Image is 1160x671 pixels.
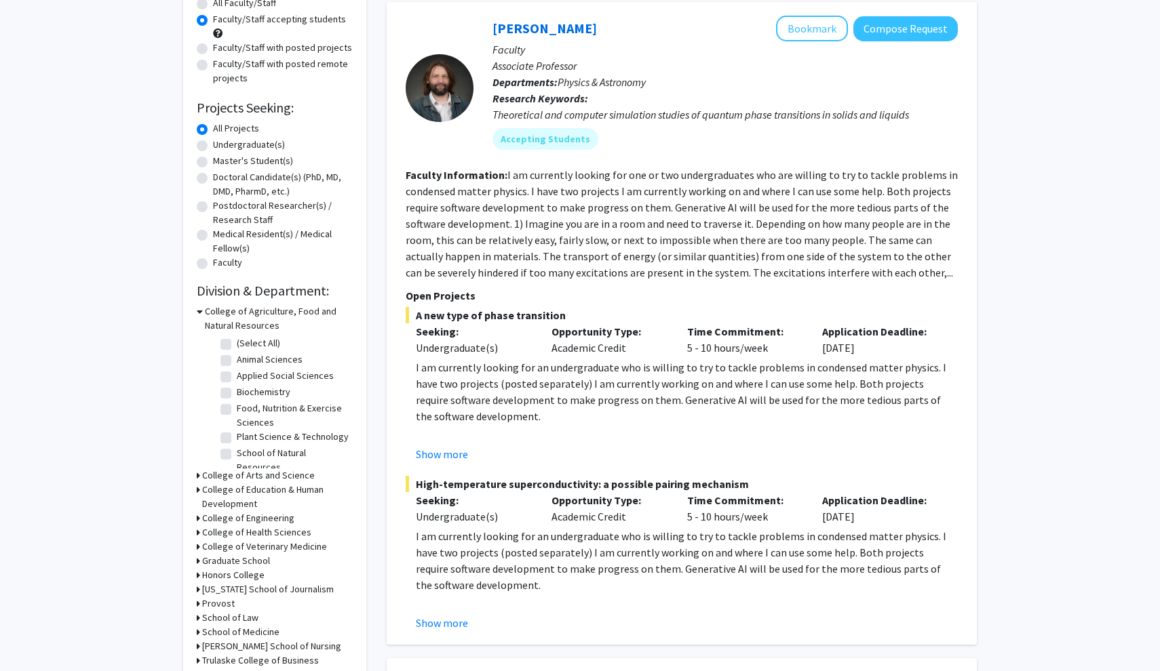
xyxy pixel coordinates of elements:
h3: Trulaske College of Business [202,653,319,668]
p: Opportunity Type: [552,323,667,340]
label: Biochemistry [237,385,290,399]
button: Add Wouter Montfrooij to Bookmarks [776,16,848,41]
div: Academic Credit [541,492,677,525]
label: Undergraduate(s) [213,138,285,152]
button: Compose Request to Wouter Montfrooij [853,16,958,41]
iframe: Chat [10,610,58,661]
b: Research Keywords: [492,91,588,105]
h3: Provost [202,596,235,611]
div: Undergraduate(s) [416,340,531,356]
label: Plant Science & Technology [237,430,349,444]
h3: College of Engineering [202,511,294,525]
mat-chip: Accepting Students [492,128,598,150]
button: Show more [416,446,468,462]
h2: Division & Department: [197,283,353,299]
b: Faculty Information: [406,168,507,182]
p: Faculty [492,41,958,58]
h3: College of Education & Human Development [202,483,353,511]
div: [DATE] [812,323,948,356]
h3: College of Veterinary Medicine [202,540,327,554]
h3: College of Agriculture, Food and Natural Resources [205,304,353,333]
label: Medical Resident(s) / Medical Fellow(s) [213,227,353,256]
label: Faculty [213,256,242,270]
p: Seeking: [416,323,531,340]
p: I am currently looking for an undergraduate who is willing to try to tackle problems in condensed... [416,359,958,424]
label: Faculty/Staff with posted projects [213,41,352,55]
p: Associate Professor [492,58,958,74]
h3: [PERSON_NAME] School of Nursing [202,639,341,653]
a: [PERSON_NAME] [492,20,597,37]
p: Seeking: [416,492,531,508]
span: A new type of phase transition [406,307,958,323]
b: Departments: [492,75,558,89]
label: Faculty/Staff accepting students [213,12,346,26]
h3: College of Arts and Science [202,468,315,483]
p: Opportunity Type: [552,492,667,508]
p: Application Deadline: [822,492,937,508]
span: High-temperature superconductivity: a possible pairing mechanism [406,476,958,492]
div: 5 - 10 hours/week [677,492,813,525]
div: Academic Credit [541,323,677,356]
p: Time Commitment: [687,323,803,340]
div: 5 - 10 hours/week [677,323,813,356]
div: Undergraduate(s) [416,508,531,525]
h3: School of Law [202,611,258,625]
label: (Select All) [237,336,280,350]
p: Time Commitment: [687,492,803,508]
label: Animal Sciences [237,352,303,367]
label: All Projects [213,121,259,136]
label: Doctoral Candidate(s) (PhD, MD, DMD, PharmD, etc.) [213,170,353,199]
label: Postdoctoral Researcher(s) / Research Staff [213,199,353,227]
label: Master's Student(s) [213,154,293,168]
h3: Honors College [202,568,265,582]
label: Applied Social Sciences [237,369,334,383]
label: Food, Nutrition & Exercise Sciences [237,401,349,430]
button: Show more [416,615,468,631]
p: Open Projects [406,287,958,304]
p: I am currently looking for an undergraduate who is willing to try to tackle problems in condensed... [416,528,958,593]
label: Faculty/Staff with posted remote projects [213,57,353,85]
label: School of Natural Resources [237,446,349,474]
p: Application Deadline: [822,323,937,340]
h2: Projects Seeking: [197,100,353,116]
span: Physics & Astronomy [558,75,646,89]
div: Theoretical and computer simulation studies of quantum phase transitions in solids and liquids [492,106,958,123]
h3: [US_STATE] School of Journalism [202,582,334,596]
h3: Graduate School [202,554,270,568]
div: [DATE] [812,492,948,525]
fg-read-more: I am currently looking for one or two undergraduates who are willing to try to tackle problems in... [406,168,958,279]
h3: School of Medicine [202,625,279,639]
h3: College of Health Sciences [202,525,311,540]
